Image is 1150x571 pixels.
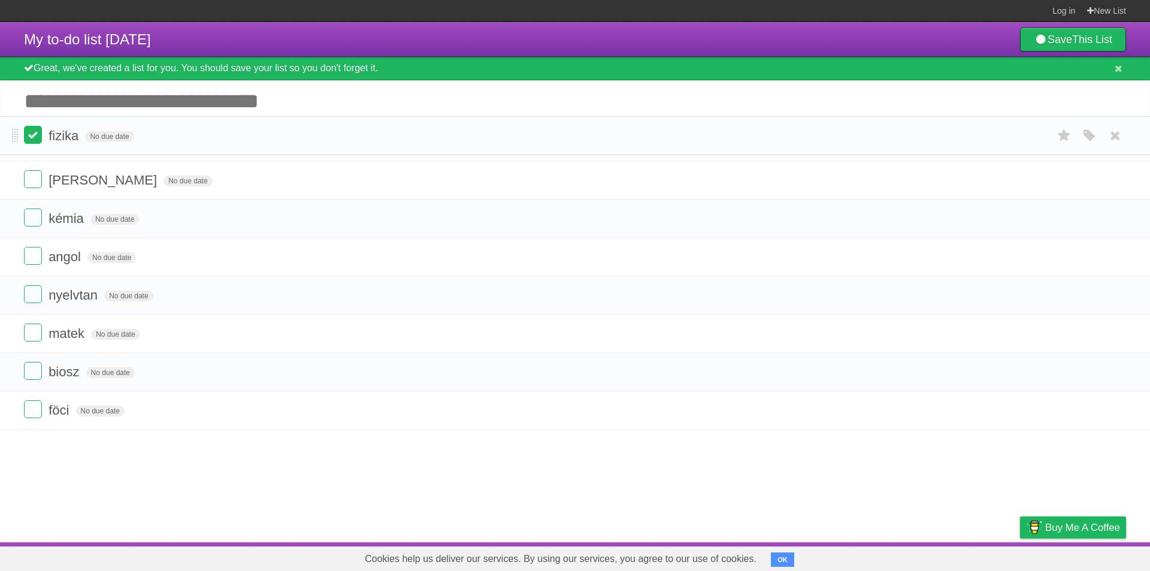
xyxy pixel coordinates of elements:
[90,214,139,225] span: No due date
[76,406,125,416] span: No due date
[24,324,42,342] label: Done
[49,249,84,264] span: angol
[1053,126,1076,146] label: Star task
[24,126,42,144] label: Done
[771,552,794,567] button: OK
[353,547,768,571] span: Cookies help us deliver our services. By using our services, you agree to our use of cookies.
[86,367,135,378] span: No due date
[49,211,87,226] span: kémia
[85,131,134,142] span: No due date
[24,400,42,418] label: Done
[1045,517,1120,538] span: Buy me a coffee
[49,128,81,143] span: fizika
[49,173,160,188] span: [PERSON_NAME]
[1051,545,1126,568] a: Suggest a feature
[49,326,87,341] span: matek
[1020,516,1126,539] a: Buy me a coffee
[900,545,949,568] a: Developers
[964,545,990,568] a: Terms
[49,288,101,303] span: nyelvtan
[24,285,42,303] label: Done
[24,170,42,188] label: Done
[49,364,82,379] span: biosz
[104,291,153,301] span: No due date
[24,247,42,265] label: Done
[1004,545,1036,568] a: Privacy
[24,31,151,47] span: My to-do list [DATE]
[87,252,136,263] span: No due date
[1072,34,1112,46] b: This List
[861,545,886,568] a: About
[24,209,42,226] label: Done
[1026,517,1042,537] img: Buy me a coffee
[91,329,140,340] span: No due date
[1020,28,1126,52] a: SaveThis List
[164,176,212,186] span: No due date
[24,362,42,380] label: Done
[49,403,72,418] span: föci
